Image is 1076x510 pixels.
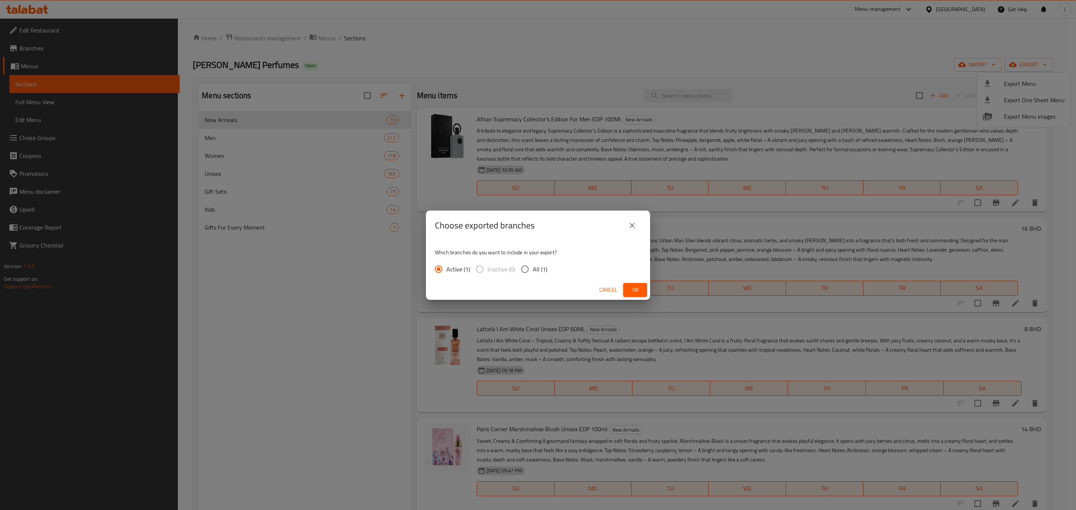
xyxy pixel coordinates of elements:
[623,283,647,297] button: Ok
[599,285,617,295] span: Cancel
[488,265,515,274] span: Inactive (0)
[623,217,641,234] button: close
[596,283,620,297] button: Cancel
[435,249,641,256] p: Which branches do you want to include in your export?
[435,220,535,231] h2: Choose exported branches
[629,285,641,295] span: Ok
[446,265,470,274] span: Active (1)
[533,265,547,274] span: All (1)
